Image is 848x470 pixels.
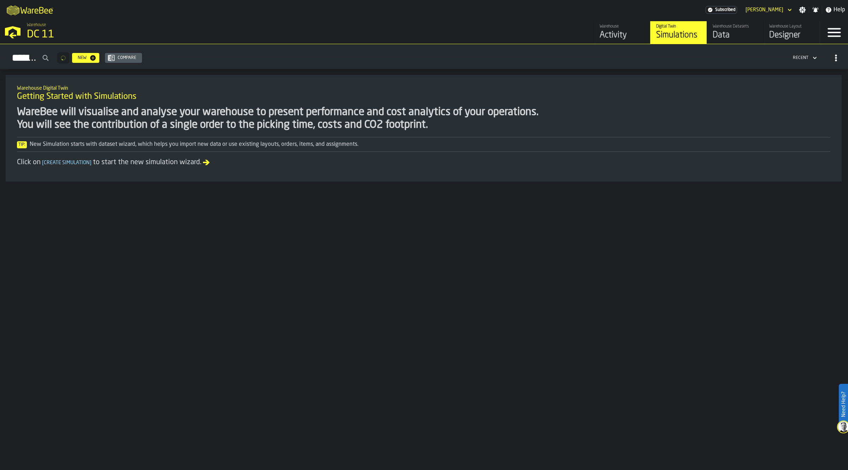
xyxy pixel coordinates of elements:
[90,160,92,165] span: ]
[793,55,808,60] div: DropdownMenuValue-4
[715,7,735,12] span: Subscribed
[769,24,814,29] div: Warehouse Layout
[840,385,847,424] label: Need Help?
[54,52,72,64] div: ButtonLoadMore-Loading...-Prev-First-Last
[763,21,820,44] a: link-to-/wh/i/2e91095d-d0fa-471d-87cf-b9f7f81665fc/designer
[790,54,818,62] div: DropdownMenuValue-4
[6,75,842,182] div: ItemListCard-
[115,55,139,60] div: Compare
[820,21,848,44] label: button-toggle-Menu
[41,160,93,165] span: Create Simulation
[656,24,701,29] div: Digital Twin
[713,24,758,29] div: Warehouse Datasets
[822,6,848,14] label: button-toggle-Help
[17,91,136,102] span: Getting Started with Simulations
[706,6,737,14] a: link-to-/wh/i/2e91095d-d0fa-471d-87cf-b9f7f81665fc/settings/billing
[72,53,99,63] button: button-New
[27,28,218,41] div: DC 11
[17,84,830,91] h2: Sub Title
[600,30,644,41] div: Activity
[796,6,809,13] label: button-toggle-Settings
[17,140,830,149] div: New Simulation starts with dataset wizard, which helps you import new data or use existing layout...
[834,6,845,14] span: Help
[707,21,763,44] a: link-to-/wh/i/2e91095d-d0fa-471d-87cf-b9f7f81665fc/data
[17,106,830,131] div: WareBee will visualise and analyse your warehouse to present performance and cost analytics of yo...
[42,160,44,165] span: [
[11,81,836,106] div: title-Getting Started with Simulations
[105,53,142,63] button: button-Compare
[706,6,737,14] div: Menu Subscription
[17,157,830,167] div: Click on to start the new simulation wizard.
[27,23,46,28] span: Warehouse
[769,30,814,41] div: Designer
[75,55,89,60] div: New
[743,6,793,14] div: DropdownMenuValue-Kim Jonsson
[713,30,758,41] div: Data
[594,21,650,44] a: link-to-/wh/i/2e91095d-d0fa-471d-87cf-b9f7f81665fc/feed/
[746,7,783,13] div: DropdownMenuValue-Kim Jonsson
[650,21,707,44] a: link-to-/wh/i/2e91095d-d0fa-471d-87cf-b9f7f81665fc/simulations
[656,30,701,41] div: Simulations
[600,24,644,29] div: Warehouse
[809,6,822,13] label: button-toggle-Notifications
[17,141,27,148] span: Tip:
